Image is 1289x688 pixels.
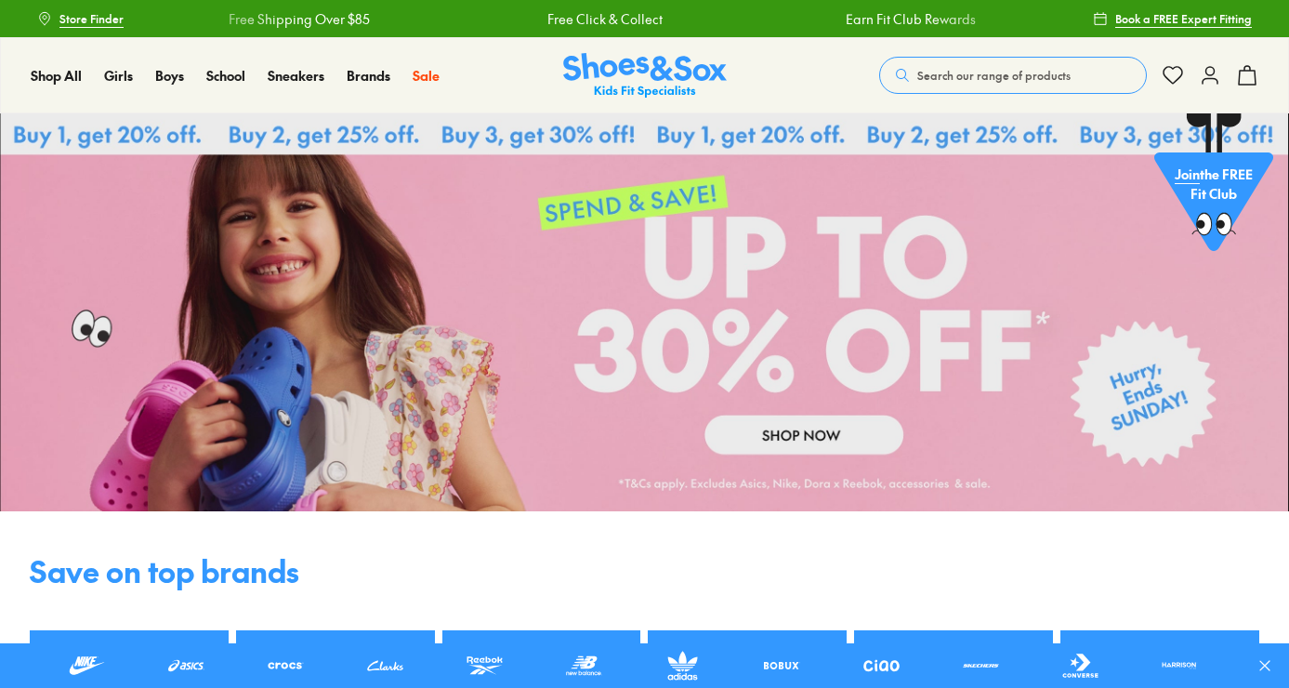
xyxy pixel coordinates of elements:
span: Shop All [31,66,82,85]
span: Sale [413,66,440,85]
a: Boys [155,66,184,86]
a: Store Finder [37,2,124,35]
a: Girls [104,66,133,86]
span: Join [1175,165,1200,183]
span: Sneakers [268,66,324,85]
a: School [206,66,245,86]
span: Brands [347,66,390,85]
a: Shoes & Sox [563,53,727,99]
img: SNS_Logo_Responsive.svg [563,53,727,99]
a: Free Click & Collect [546,9,662,29]
span: Search our range of products [917,67,1071,84]
a: Shop All [31,66,82,86]
button: Search our range of products [879,57,1147,94]
span: Store Finder [59,10,124,27]
span: School [206,66,245,85]
span: Book a FREE Expert Fitting [1115,10,1252,27]
span: Girls [104,66,133,85]
a: Sneakers [268,66,324,86]
span: Boys [155,66,184,85]
a: Earn Fit Club Rewards [845,9,975,29]
a: Sale [413,66,440,86]
p: the FREE Fit Club [1154,150,1273,218]
a: Jointhe FREE Fit Club [1154,112,1273,261]
a: Brands [347,66,390,86]
a: Free Shipping Over $85 [228,9,369,29]
a: Book a FREE Expert Fitting [1093,2,1252,35]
